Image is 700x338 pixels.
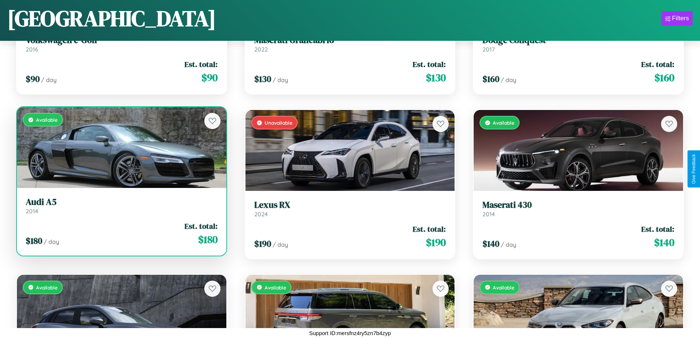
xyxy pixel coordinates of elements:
span: Available [36,117,58,123]
span: 2014 [26,207,38,215]
span: / day [41,76,57,83]
h3: Lexus RX [254,200,446,210]
span: $ 90 [201,70,218,85]
span: / day [273,241,288,248]
span: Est. total: [184,59,218,70]
span: $ 190 [426,235,446,250]
span: $ 190 [254,238,271,250]
span: $ 130 [254,73,271,85]
span: $ 140 [654,235,674,250]
span: Est. total: [413,224,446,234]
span: Est. total: [413,59,446,70]
span: $ 160 [654,70,674,85]
span: / day [44,238,59,245]
div: Give Feedback [691,154,696,184]
span: Est. total: [641,59,674,70]
a: Volkswagen e-Golf2016 [26,35,218,53]
span: $ 90 [26,73,40,85]
a: Dodge Conquest2017 [482,35,674,53]
span: 2024 [254,210,268,218]
span: 2016 [26,46,38,53]
span: Est. total: [641,224,674,234]
button: Filters [661,11,693,26]
h3: Audi A5 [26,197,218,207]
a: Maserati 4302014 [482,200,674,218]
span: Est. total: [184,221,218,231]
a: Audi A52014 [26,197,218,215]
span: Unavailable [265,120,292,126]
span: $ 140 [482,238,499,250]
span: $ 160 [482,73,499,85]
span: 2017 [482,46,495,53]
div: Filters [672,15,689,22]
span: Available [493,284,514,291]
a: Lexus RX2024 [254,200,446,218]
span: / day [273,76,288,83]
a: Maserati Grancabrio2022 [254,35,446,53]
span: Available [265,284,286,291]
span: 2022 [254,46,268,53]
h3: Maserati 430 [482,200,674,210]
p: Support ID: mersfnz4ry5zn7b4zyp [309,328,391,338]
span: $ 180 [26,235,42,247]
span: 2014 [482,210,495,218]
span: / day [501,76,516,83]
span: / day [501,241,516,248]
span: $ 180 [198,232,218,247]
h1: [GEOGRAPHIC_DATA] [7,3,216,33]
span: Available [493,120,514,126]
span: Available [36,284,58,291]
span: $ 130 [426,70,446,85]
